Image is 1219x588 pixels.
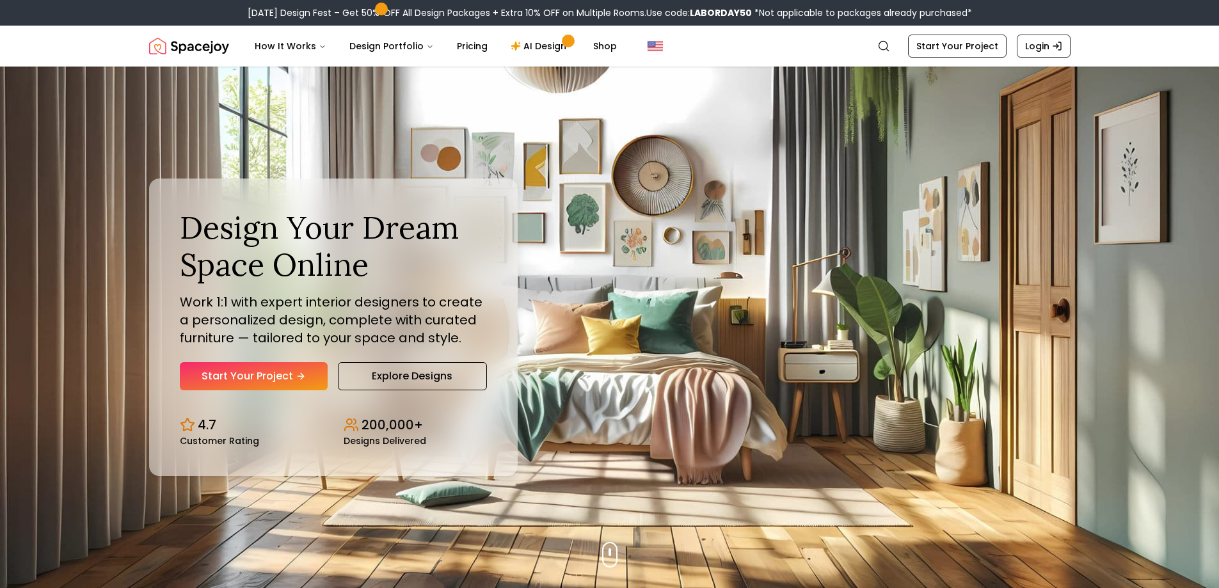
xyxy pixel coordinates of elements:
[339,33,444,59] button: Design Portfolio
[244,33,627,59] nav: Main
[149,33,229,59] a: Spacejoy
[198,416,216,434] p: 4.7
[752,6,972,19] span: *Not applicable to packages already purchased*
[248,6,972,19] div: [DATE] Design Fest – Get 50% OFF All Design Packages + Extra 10% OFF on Multiple Rooms.
[149,33,229,59] img: Spacejoy Logo
[244,33,337,59] button: How It Works
[180,362,328,390] a: Start Your Project
[362,416,423,434] p: 200,000+
[1017,35,1071,58] a: Login
[180,209,487,283] h1: Design Your Dream Space Online
[180,293,487,347] p: Work 1:1 with expert interior designers to create a personalized design, complete with curated fu...
[180,436,259,445] small: Customer Rating
[583,33,627,59] a: Shop
[646,6,752,19] span: Use code:
[648,38,663,54] img: United States
[447,33,498,59] a: Pricing
[149,26,1071,67] nav: Global
[690,6,752,19] b: LABORDAY50
[338,362,487,390] a: Explore Designs
[344,436,426,445] small: Designs Delivered
[180,406,487,445] div: Design stats
[500,33,580,59] a: AI Design
[908,35,1007,58] a: Start Your Project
